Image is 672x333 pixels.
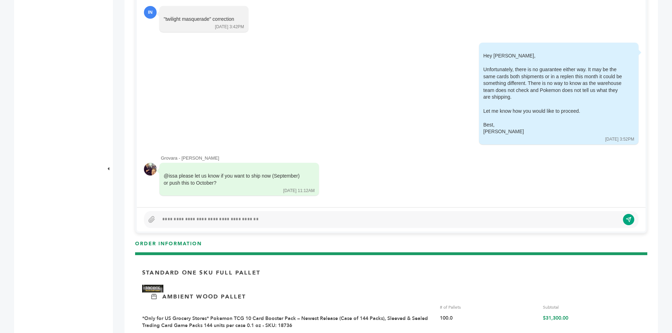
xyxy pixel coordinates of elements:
div: [DATE] 11:12AM [283,188,315,194]
div: [DATE] 3:52PM [605,136,634,142]
div: [PERSON_NAME] [483,128,624,135]
div: Let me know how you would like to proceed. [483,108,624,115]
div: Unfortunately, there is no guarantee either way. It may be the same cards both shipments or in a ... [483,66,624,101]
div: Best, [483,122,624,129]
a: *Only for US Grocery Stores* Pokemon TCG 10 Card Booster Pack – Newest Release (Case of 144 Packs... [142,315,428,329]
p: Standard One Sku Full Pallet [142,269,260,277]
div: $31,300.00 [543,315,640,329]
img: Ambient [151,294,157,299]
h3: ORDER INFORMATION [135,240,647,253]
img: Brand Name [142,285,163,292]
div: "twilight masquerade" correction [164,16,234,23]
div: # of Pallets [440,304,537,310]
p: Ambient Wood Pallet [162,293,246,301]
div: @issa please let us know if you want to ship now (September) or push this to October? [164,173,305,186]
div: Hey [PERSON_NAME], [483,53,624,135]
div: Subtotal [543,304,640,310]
div: IN [144,6,157,19]
div: Grovara - [PERSON_NAME] [161,155,638,161]
div: [DATE] 3:42PM [215,24,244,30]
div: 100.0 [440,315,537,329]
